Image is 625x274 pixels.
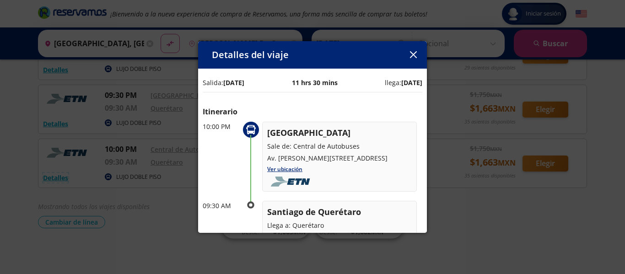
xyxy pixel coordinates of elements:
[267,232,412,261] p: Dirección: [PERSON_NAME][STREET_ADDRESS][PERSON_NAME]: 01 442 229 0187 / 01 442 229 0061 / 01 800...
[212,48,289,62] p: Detalles del viaje
[267,127,412,139] p: [GEOGRAPHIC_DATA]
[203,106,422,117] p: Itinerario
[267,141,412,151] p: Sale de: Central de Autobuses
[203,201,239,210] p: 09:30 AM
[292,78,338,87] p: 11 hrs 30 mins
[203,78,244,87] p: Salida:
[267,153,412,163] p: Av. [PERSON_NAME][STREET_ADDRESS]
[267,220,412,230] p: Llega a: Querétaro
[267,177,316,187] img: foobar2.png
[385,78,422,87] p: llega:
[203,122,239,131] p: 10:00 PM
[401,78,422,87] b: [DATE]
[223,78,244,87] b: [DATE]
[267,165,302,173] a: Ver ubicación
[267,206,412,218] p: Santiago de Querétaro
